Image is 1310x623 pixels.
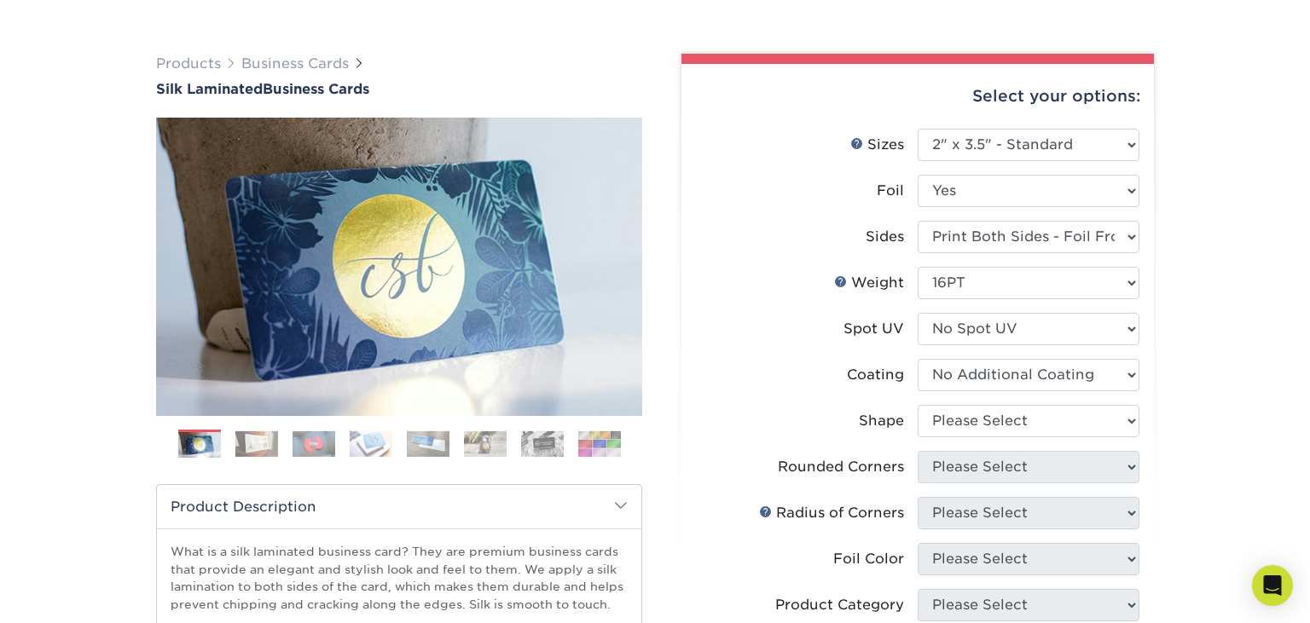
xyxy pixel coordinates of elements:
img: Business Cards 08 [578,431,621,457]
div: Open Intercom Messenger [1252,565,1293,606]
img: Business Cards 07 [521,431,564,457]
div: Select your options: [695,64,1140,129]
div: Product Category [775,595,904,615]
div: Radius of Corners [759,503,904,523]
img: Business Cards 05 [407,431,449,457]
div: Sizes [850,135,904,155]
h1: Business Cards [156,81,642,97]
div: Foil [877,181,904,201]
img: Business Cards 01 [178,424,221,466]
div: Spot UV [843,319,904,339]
div: Weight [834,273,904,293]
div: Shape [859,411,904,431]
a: Business Cards [241,55,349,72]
div: Sides [866,227,904,247]
img: Business Cards 04 [350,431,392,457]
a: Silk LaminatedBusiness Cards [156,81,642,97]
img: Silk Laminated 01 [156,24,642,510]
img: Business Cards 02 [235,431,278,457]
div: Foil Color [833,549,904,569]
h2: Product Description [157,485,641,528]
div: Rounded Corners [778,457,904,477]
img: Business Cards 06 [464,431,507,457]
span: Silk Laminated [156,81,263,97]
div: Coating [847,365,904,385]
img: Business Cards 03 [293,431,335,457]
a: Products [156,55,221,72]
